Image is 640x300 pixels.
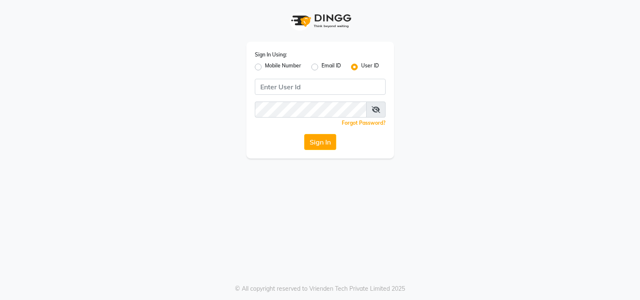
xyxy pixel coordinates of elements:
[304,134,336,150] button: Sign In
[265,62,301,72] label: Mobile Number
[255,51,287,59] label: Sign In Using:
[255,79,386,95] input: Username
[255,102,367,118] input: Username
[286,8,354,33] img: logo1.svg
[361,62,379,72] label: User ID
[342,120,386,126] a: Forgot Password?
[321,62,341,72] label: Email ID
